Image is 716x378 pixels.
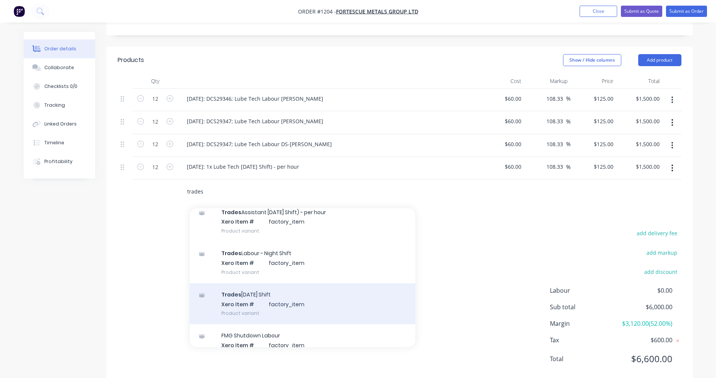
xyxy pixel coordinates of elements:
button: Submit as Quote [621,6,662,17]
span: % [566,117,571,126]
span: Tax [550,336,617,345]
button: add markup [643,247,681,257]
span: Margin [550,319,617,328]
div: Order details [44,45,76,52]
span: % [566,140,571,148]
span: Total [550,354,617,363]
span: $0.00 [616,286,672,295]
div: Qty [133,74,178,89]
div: [DATE]: DCS29347; Lube Tech Labour [PERSON_NAME] [181,116,329,127]
div: Cost [478,74,525,89]
span: Order #1204 - [298,8,336,15]
span: Labour [550,286,617,295]
div: [DATE]: DCS29347; Lube Tech Labour DS-[PERSON_NAME] [181,139,338,150]
div: Tracking [44,102,65,109]
div: Linked Orders [44,121,77,127]
button: Order details [24,39,95,58]
span: $6,000.00 [616,302,672,311]
button: Tracking [24,96,95,115]
input: Start typing to add a product... [187,184,337,199]
span: $6,600.00 [616,352,672,366]
div: Collaborate [44,64,74,71]
button: add discount [640,267,681,277]
a: FORTESCUE METALS GROUP LTD [336,8,418,15]
button: Collaborate [24,58,95,77]
span: % [566,163,571,171]
button: Timeline [24,133,95,152]
div: Markup [524,74,571,89]
div: [DATE]: DCS29346; Lube Tech Labour [PERSON_NAME] [181,93,329,104]
span: $600.00 [616,336,672,345]
button: add delivery fee [633,228,681,238]
div: Timeline [44,139,64,146]
span: Sub total [550,302,617,311]
img: Factory [14,6,25,17]
div: Checklists 0/0 [44,83,77,90]
button: Close [580,6,617,17]
span: % [566,94,571,103]
div: Products [118,56,144,65]
button: Submit as Order [666,6,707,17]
div: Total [616,74,663,89]
div: [DATE]: 1x Lube Tech [DATE] Shift) - per hour [181,161,305,172]
button: Linked Orders [24,115,95,133]
button: Checklists 0/0 [24,77,95,96]
button: Add product [638,54,681,66]
span: $3,120.00 ( 52.00 %) [616,319,672,328]
div: Price [571,74,617,89]
button: Show / Hide columns [563,54,621,66]
div: Profitability [44,158,73,165]
button: Profitability [24,152,95,171]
